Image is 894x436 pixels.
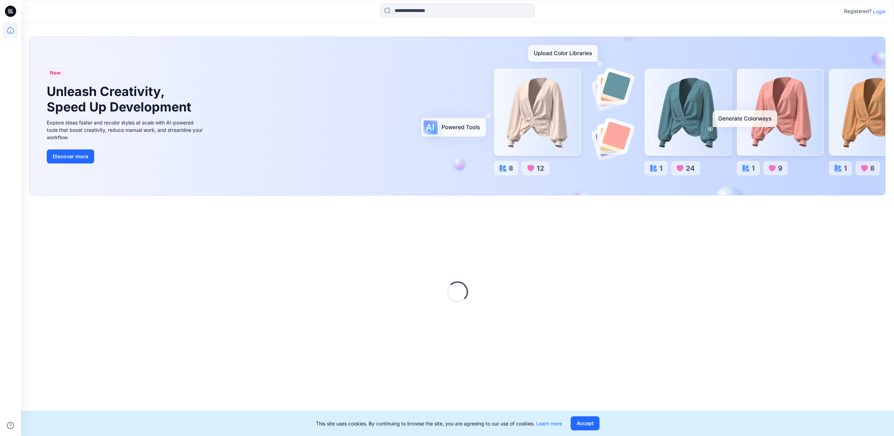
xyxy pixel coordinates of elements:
[873,8,886,15] p: Login
[47,119,205,141] div: Explore ideas faster and recolor styles at scale with AI-powered tools that boost creativity, red...
[47,149,205,163] a: Discover more
[47,84,194,114] h1: Unleash Creativity, Speed Up Development
[844,7,872,15] p: Registered?
[50,69,61,77] span: New
[571,416,600,430] button: Accept
[47,149,94,163] button: Discover more
[316,420,562,427] p: This site uses cookies. By continuing to browse the site, you are agreeing to our use of cookies.
[536,421,562,427] a: Learn more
